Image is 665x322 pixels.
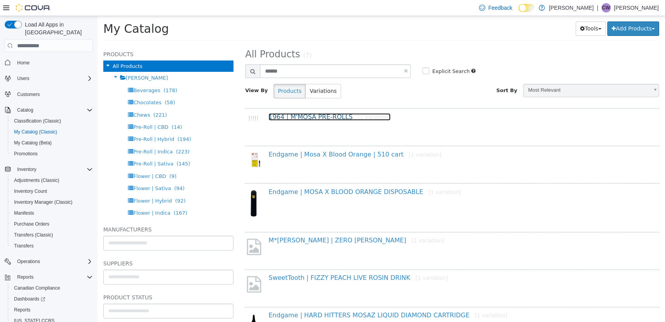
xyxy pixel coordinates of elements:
button: Reports [8,304,96,315]
a: 1964 | M'MOSA PRE-ROLLS[1 variation] [171,97,293,105]
h5: Suppliers [6,243,136,252]
input: Dark Mode [518,4,535,12]
span: Pre-Roll | Hybrid [36,120,77,126]
span: Pre-Roll | CBD [36,108,71,114]
span: Customers [17,91,40,98]
span: Chews [36,96,53,102]
a: Adjustments (Classic) [11,176,62,185]
small: [1 variation] [311,135,344,142]
span: Promotions [14,151,38,157]
span: Feedback [488,4,512,12]
span: Operations [17,258,40,265]
button: Inventory [14,165,39,174]
span: Reports [17,274,34,280]
a: Promotions [11,149,41,158]
span: Reports [11,305,93,315]
button: Inventory Count [8,186,96,197]
span: CW [602,3,610,12]
span: Adjustments (Classic) [11,176,93,185]
button: Inventory [2,164,96,175]
small: [1 variation] [377,296,410,302]
span: Inventory Count [14,188,47,194]
button: Tools [478,5,508,20]
button: Operations [2,256,96,267]
span: (58) [67,84,78,89]
button: Promotions [8,148,96,159]
button: Operations [14,257,43,266]
h5: Manufacturers [6,209,136,218]
span: Inventory [14,165,93,174]
a: Most Relevant [426,68,562,81]
a: Purchase Orders [11,219,53,229]
span: Reports [14,272,93,282]
img: 150 [148,135,165,153]
span: Users [17,75,29,82]
a: Manifests [11,208,37,218]
a: Home [14,58,33,68]
span: Catalog [14,105,93,115]
span: Purchase Orders [11,219,93,229]
span: Chocolates [36,84,64,89]
button: My Catalog (Beta) [8,137,96,148]
div: Carmen Woytas [601,3,611,12]
span: All Products [15,47,45,53]
button: Reports [14,272,37,282]
button: Classification (Classic) [8,116,96,126]
span: (94) [77,169,87,175]
span: Purchase Orders [14,221,50,227]
h5: Product Status [6,277,136,286]
span: Promotions [11,149,93,158]
img: 150 [148,98,165,107]
button: Inventory Manager (Classic) [8,197,96,208]
span: (221) [56,96,69,102]
button: Home [2,57,96,68]
span: Manifests [14,210,34,216]
span: Inventory [17,166,36,173]
a: Endgame | Mosa X Blood Orange | 510 cart[1 variation] [171,135,344,142]
img: Cova [16,4,51,12]
button: My Catalog (Classic) [8,126,96,137]
button: Transfers (Classic) [8,229,96,240]
p: | [597,3,598,12]
span: Most Relevant [426,68,551,80]
a: Inventory Manager (Classic) [11,197,76,207]
button: Reports [2,272,96,283]
a: My Catalog (Beta) [11,138,55,148]
span: Operations [14,257,93,266]
button: Manifests [8,208,96,219]
a: Dashboards [11,294,48,304]
span: (223) [78,133,92,139]
span: Pre-Roll | Indica [36,133,75,139]
span: (145) [79,145,93,151]
span: My Catalog [6,6,71,20]
span: Customers [14,89,93,99]
a: Transfers [11,241,37,251]
span: Beverages [36,71,63,77]
img: missing-image.png [148,259,165,278]
label: Explicit Search [333,52,372,59]
span: Flower | Indica [36,194,73,200]
span: Reports [14,307,30,313]
span: Users [14,74,93,83]
button: Adjustments (Classic) [8,175,96,186]
button: Transfers [8,240,96,251]
span: (14) [74,108,85,114]
span: Classification (Classic) [11,116,93,126]
span: Canadian Compliance [14,285,60,291]
img: 150 [148,173,165,203]
button: Canadian Compliance [8,283,96,294]
p: [PERSON_NAME] [614,3,659,12]
a: M*[PERSON_NAME] | ZERO [PERSON_NAME][1 variation] [171,221,347,228]
p: [PERSON_NAME] [549,3,594,12]
span: Load All Apps in [GEOGRAPHIC_DATA] [22,21,93,36]
a: Customers [14,90,43,99]
a: Inventory Count [11,187,50,196]
button: Variations [208,68,243,82]
span: Inventory Manager (Classic) [11,197,93,207]
span: My Catalog (Classic) [11,127,93,137]
a: Dashboards [8,294,96,304]
span: [PERSON_NAME] [28,59,71,65]
small: [1 variation] [314,221,347,228]
span: Flower | CBD [36,157,69,163]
